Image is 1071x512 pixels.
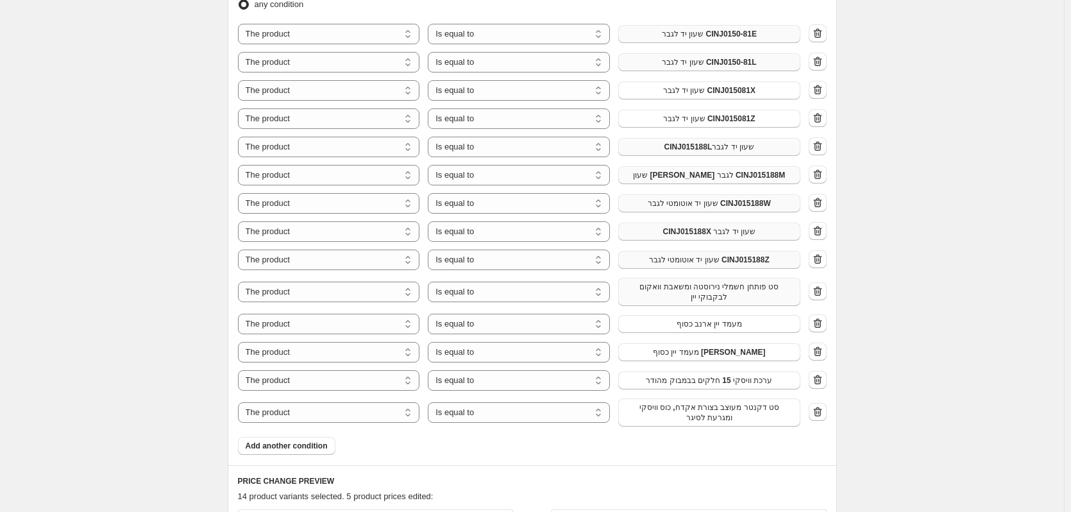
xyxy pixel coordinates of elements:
[618,371,800,389] button: ערכת וויסקי 15 חלקים בבמבוק מהודר
[238,437,335,455] button: Add another condition
[626,402,793,423] span: סט דקנטר מעוצב בצורת אקדח, כוס וויסקי ומגרעת לסיגר
[663,114,755,124] span: שעון יד לגבר CINJ015081Z
[618,25,800,43] button: שעון יד לגבר CINJ0150-81E
[618,138,800,156] button: CINJ015188Lשעון יד לגבר
[626,282,793,302] span: סט פותחן חשמלי נירוסטה ומשאבת וואקום לבקבוקי יין
[618,81,800,99] button: שעון יד לגבר CINJ015081X
[662,29,757,39] span: שעון יד לגבר CINJ0150-81E
[653,347,766,357] span: מעמד יין כסוף [PERSON_NAME]
[662,57,757,67] span: שעון יד לגבר CINJ0150-81L
[677,319,742,329] span: מעמד יין ארנב כסוף
[618,194,800,212] button: שעון יד אוטומטי לגבר CINJ015188W
[664,142,754,152] span: CINJ015188Lשעון יד לגבר
[238,476,827,486] h6: PRICE CHANGE PREVIEW
[618,251,800,269] button: שעון יד אוטומטי לגבר CINJ015188Z
[618,110,800,128] button: שעון יד לגבר CINJ015081Z
[238,491,434,501] span: 14 product variants selected. 5 product prices edited:
[649,255,770,265] span: שעון יד אוטומטי לגבר CINJ015188Z
[646,375,772,386] span: ערכת וויסקי 15 חלקים בבמבוק מהודר
[618,223,800,241] button: CINJ015188X שעון יד לגבר
[618,315,800,333] button: מעמד יין ארנב כסוף
[663,226,755,237] span: CINJ015188X שעון יד לגבר
[618,278,800,306] button: סט פותחן חשמלי נירוסטה ומשאבת וואקום לבקבוקי יין
[618,53,800,71] button: שעון יד לגבר CINJ0150-81L
[663,85,755,96] span: שעון יד לגבר CINJ015081X
[618,166,800,184] button: שעון Tiffany לגבר CINJ015188M
[633,170,785,180] span: שעון [PERSON_NAME] לגבר CINJ015188M
[648,198,771,209] span: שעון יד אוטומטי לגבר CINJ015188W
[246,441,328,451] span: Add another condition
[618,398,800,427] button: סט דקנטר מעוצב בצורת אקדח, כוס וויסקי ומגרעת לסיגר
[618,343,800,361] button: מעמד יין כסוף דוב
